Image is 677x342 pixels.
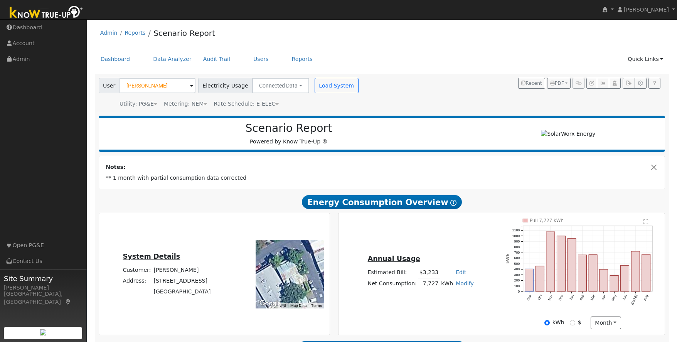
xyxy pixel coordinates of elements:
[578,318,581,327] label: $
[589,255,597,291] rect: onclick=""
[514,273,520,277] text: 300
[518,78,545,89] button: Recent
[197,52,236,66] a: Audit Trail
[252,78,309,93] button: Connected Data
[95,52,136,66] a: Dashboard
[258,298,283,308] a: Open this area in Google Maps (opens a new window)
[514,284,520,288] text: 100
[311,303,322,308] a: Terms (opens in new tab)
[4,284,83,292] div: [PERSON_NAME]
[368,255,420,263] u: Annual Usage
[366,267,418,278] td: Estimated Bill:
[526,294,532,302] text: Sep
[514,268,520,271] text: 400
[514,262,520,266] text: 500
[569,294,574,301] text: Jan
[512,234,520,238] text: 1000
[514,245,520,249] text: 800
[106,164,126,170] strong: Notes:
[547,294,553,302] text: Nov
[621,266,629,292] rect: onclick=""
[366,278,418,289] td: Net Consumption:
[601,294,606,301] text: Apr
[258,298,283,308] img: Google
[590,294,596,301] text: Mar
[544,320,550,325] input: kWh
[622,52,669,66] a: Quick Links
[514,256,520,260] text: 600
[630,294,638,305] text: [DATE]
[536,266,544,292] rect: onclick=""
[152,275,212,286] td: [STREET_ADDRESS]
[248,52,275,66] a: Users
[568,239,576,291] rect: onclick=""
[4,290,83,306] div: [GEOGRAPHIC_DATA], [GEOGRAPHIC_DATA]
[120,78,195,93] input: Select a User
[164,100,207,108] div: Metering: NEM
[648,78,660,89] a: Help Link
[546,232,555,292] rect: onclick=""
[40,329,46,335] img: retrieve
[280,303,285,308] button: Keyboard shortcuts
[100,30,118,36] a: Admin
[214,101,279,107] span: Alias: HETOUC
[624,7,669,13] span: [PERSON_NAME]
[153,29,215,38] a: Scenario Report
[643,294,649,302] text: Aug
[302,195,461,209] span: Energy Consumption Overview
[578,255,586,292] rect: onclick=""
[456,280,474,286] a: Modify
[104,173,660,184] td: ** 1 month with partial consumption data corrected
[586,78,597,89] button: Edit User
[198,78,253,93] span: Electricity Usage
[609,78,621,89] button: Login As
[65,299,72,305] a: Map
[125,30,145,36] a: Reports
[643,219,648,225] text: 
[591,317,621,330] button: month
[514,279,520,283] text: 200
[610,276,618,291] rect: onclick=""
[103,122,475,146] div: Powered by Know True-Up ®
[121,275,152,286] td: Address:
[147,52,197,66] a: Data Analyzer
[530,218,564,223] text: Pull 7,727 kWh
[622,294,628,301] text: Jun
[558,294,564,302] text: Dec
[557,236,565,291] rect: onclick=""
[99,78,120,93] span: User
[152,286,212,297] td: [GEOGRAPHIC_DATA]
[512,229,520,232] text: 1100
[514,251,520,255] text: 700
[550,81,564,86] span: PDF
[552,318,564,327] label: kWh
[6,4,87,22] img: Know True-Up
[290,303,307,308] button: Map Data
[286,52,318,66] a: Reports
[456,269,466,275] a: Edit
[611,294,617,302] text: May
[450,200,456,206] i: Show Help
[579,294,585,301] text: Feb
[623,78,635,89] button: Export Interval Data
[570,320,575,325] input: $
[600,270,608,292] rect: onclick=""
[631,251,640,291] rect: onclick=""
[4,273,83,284] span: Site Summary
[518,290,520,294] text: 0
[650,163,658,171] button: Close
[123,253,180,260] u: System Details
[505,254,510,264] text: kWh
[106,122,471,135] h2: Scenario Report
[537,294,542,301] text: Oct
[525,269,533,291] rect: onclick=""
[642,254,650,291] rect: onclick=""
[440,278,455,289] td: kWh
[514,240,520,244] text: 900
[635,78,647,89] button: Settings
[547,78,571,89] button: PDF
[541,130,595,138] img: SolarWorx Energy
[152,265,212,275] td: [PERSON_NAME]
[418,278,440,289] td: 7,727
[597,78,609,89] button: Multi-Series Graph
